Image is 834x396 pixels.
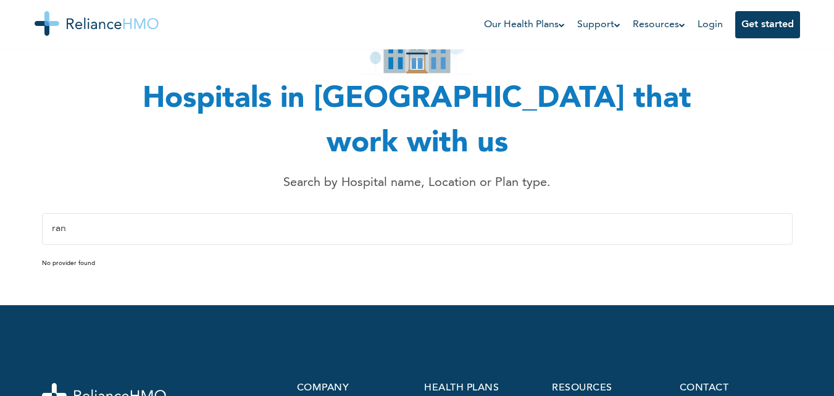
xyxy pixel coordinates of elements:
p: resources [552,383,665,394]
p: company [297,383,410,394]
a: Login [698,20,723,30]
a: Resources [633,17,685,32]
p: health plans [424,383,537,394]
h1: Hospitals in [GEOGRAPHIC_DATA] that work with us [109,77,726,166]
p: contact [680,383,793,394]
img: Reliance HMO's Logo [35,11,159,36]
input: Enter Hospital name, location or plan type... [42,213,793,245]
a: Our Health Plans [484,17,565,32]
p: Search by Hospital name, Location or Plan type. [140,174,695,192]
button: Get started [735,11,800,38]
p: No provider found [42,259,793,267]
a: Support [577,17,620,32]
